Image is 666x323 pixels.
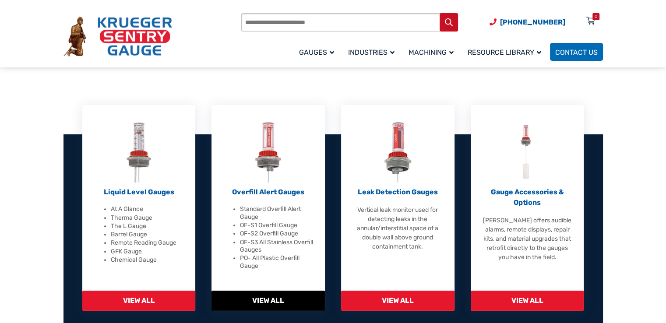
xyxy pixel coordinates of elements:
li: At A Glance [111,205,185,213]
span: Industries [348,48,395,56]
span: Machining [409,48,454,56]
li: OF-S2 Overfill Gauge [240,230,314,238]
a: Gauges [294,42,343,62]
li: The L Gauge [111,222,185,230]
p: Leak Detection Gauges [352,187,444,197]
li: Barrel Gauge [111,231,185,239]
a: Gauge Accessories & Options Gauge Accessories & Options [PERSON_NAME] offers audible alarms, remo... [471,105,584,311]
li: PO- All Plastic Overfill Gauge [240,254,314,270]
li: Chemical Gauge [111,256,185,264]
li: Standard Overfill Alert Gauge [240,205,314,221]
p: Gauge Accessories & Options [482,187,573,208]
p: [PERSON_NAME] offers audible alarms, remote displays, repair kits, and material upgrades that ret... [482,216,573,262]
a: Industries [343,42,403,62]
img: Gauge Accessories & Options [513,122,541,183]
span: Contact Us [555,48,598,56]
p: Vertical leak monitor used for detecting leaks in the annular/interstitial space of a double wall... [352,205,444,251]
a: Liquid Level Gauges Liquid Level Gauges At A Glance Therma Gauge The L Gauge Barrel Gauge Remote ... [82,105,196,311]
a: Resource Library [462,42,550,62]
img: Liquid Level Gauges [125,122,153,183]
span: View All [211,291,325,311]
a: Phone Number (920) 434-8860 [490,17,565,28]
a: Contact Us [550,43,603,61]
li: OF-S1 Overfill Gauge [240,221,314,229]
p: Liquid Level Gauges [93,187,185,197]
p: Overfill Alert Gauges [222,187,314,197]
img: Overfill Alert Gauges [254,122,282,183]
img: Leak Detection Gauges [384,122,412,183]
a: Overfill Alert Gauges Overfill Alert Gauges Standard Overfill Alert Gauge OF-S1 Overfill Gauge OF... [211,105,325,311]
img: Krueger Sentry Gauge [63,17,172,57]
span: Gauges [299,48,334,56]
span: View All [341,291,455,311]
span: View All [82,291,196,311]
span: View All [471,291,584,311]
li: GFK Gauge [111,248,185,256]
a: Leak Detection Gauges Leak Detection Gauges Vertical leak monitor used for detecting leaks in the... [341,105,455,311]
li: OF-S3 All Stainless Overfill Gauges [240,239,314,254]
li: Remote Reading Gauge [111,239,185,247]
a: Machining [403,42,462,62]
span: [PHONE_NUMBER] [500,18,565,26]
span: Resource Library [468,48,541,56]
div: 0 [595,13,597,20]
li: Therma Gauge [111,214,185,222]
